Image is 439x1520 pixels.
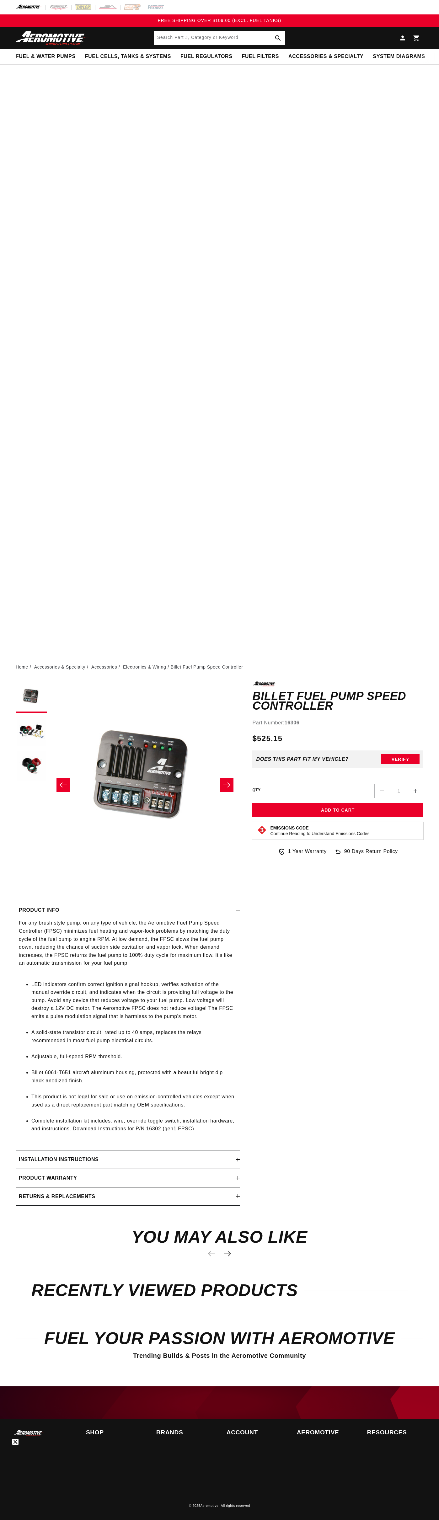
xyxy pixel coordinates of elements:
[171,664,243,670] li: Billet Fuel Pump Speed Controller
[367,1430,423,1435] summary: Resources
[31,1028,237,1044] li: A solid-state transistor circuit, rated up to 40 amps, replaces the relays recommended in most fu...
[154,31,285,45] input: Search Part #, Category or Keyword
[31,1093,237,1109] li: This product is not legal for sale or use on emission-controlled vehicles except when used as a d...
[34,664,90,670] li: Accessories & Specialty
[16,1331,423,1346] h2: Fuel Your Passion with Aeromotive
[288,847,327,856] span: 1 Year Warranty
[297,1430,353,1435] summary: Aeromotive
[56,778,70,792] button: Slide left
[252,719,423,727] div: Part Number:
[285,720,300,725] strong: 16306
[16,1150,240,1169] summary: Installation Instructions
[278,847,327,856] a: 1 Year Warranty
[16,664,28,670] a: Home
[85,53,171,60] span: Fuel Cells, Tanks & Systems
[189,1504,220,1507] small: © 2025 .
[220,778,233,792] button: Slide right
[16,681,240,888] media-gallery: Gallery Viewer
[31,1283,408,1298] h2: Recently Viewed Products
[368,49,430,64] summary: System Diagrams
[256,756,349,762] div: Does This part fit My vehicle?
[257,825,267,835] img: Emissions code
[201,1504,219,1507] a: Aeromotive
[19,1192,95,1201] h2: Returns & replacements
[252,733,282,744] span: $525.15
[16,919,240,1141] div: For any brush style pump, on any type of vehicle, the Aeromotive Fuel Pump Speed Controller (FPSC...
[270,825,369,836] button: Emissions CodeContinue Reading to Understand Emissions Codes
[13,31,92,45] img: Aeromotive
[221,1504,250,1507] small: All rights reserved
[16,1187,240,1206] summary: Returns & replacements
[252,803,423,817] button: Add to Cart
[252,787,260,793] label: QTY
[91,664,117,670] a: Accessories
[373,53,425,60] span: System Diagrams
[16,716,47,747] button: Load image 2 in gallery view
[19,1155,99,1164] h2: Installation Instructions
[180,53,232,60] span: Fuel Regulators
[288,53,363,60] span: Accessories & Specialty
[31,1117,237,1133] li: Complete installation kit includes: wire, override toggle switch, installation hardware, and inst...
[176,49,237,64] summary: Fuel Regulators
[133,1352,306,1359] span: Trending Builds & Posts in the Aeromotive Community
[123,664,166,670] a: Electronics & Wiring
[19,906,59,914] h2: Product Info
[31,1053,237,1061] li: Adjustable, full-speed RPM threshold.
[16,53,76,60] span: Fuel & Water Pumps
[284,49,368,64] summary: Accessories & Specialty
[16,901,240,919] summary: Product Info
[31,1069,237,1085] li: Billet 6061-T651 aircraft aluminum housing, protected with a beautiful bright dip black anodized ...
[156,1430,212,1435] summary: Brands
[237,49,284,64] summary: Fuel Filters
[227,1430,283,1435] summary: Account
[334,847,398,862] a: 90 Days Return Policy
[205,1247,219,1261] button: Previous slide
[221,1247,234,1261] button: Next slide
[344,847,398,862] span: 90 Days Return Policy
[381,754,420,764] button: Verify
[31,980,237,1021] li: LED indicators confirm correct ignition signal hookup, verifies activation of the manual override...
[158,18,281,23] span: FREE SHIPPING OVER $109.00 (EXCL. FUEL TANKS)
[270,825,308,830] strong: Emissions Code
[31,1229,408,1244] h2: You may also like
[16,681,47,713] button: Load image 1 in gallery view
[270,831,369,836] p: Continue Reading to Understand Emissions Codes
[11,49,80,64] summary: Fuel & Water Pumps
[86,1430,142,1435] summary: Shop
[242,53,279,60] span: Fuel Filters
[16,664,423,670] nav: breadcrumbs
[80,49,176,64] summary: Fuel Cells, Tanks & Systems
[19,1174,77,1182] h2: Product warranty
[13,1430,45,1436] img: Aeromotive
[271,31,285,45] button: Search Part #, Category or Keyword
[16,1169,240,1187] summary: Product warranty
[16,750,47,782] button: Load image 3 in gallery view
[252,691,423,711] h1: Billet Fuel Pump Speed Controller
